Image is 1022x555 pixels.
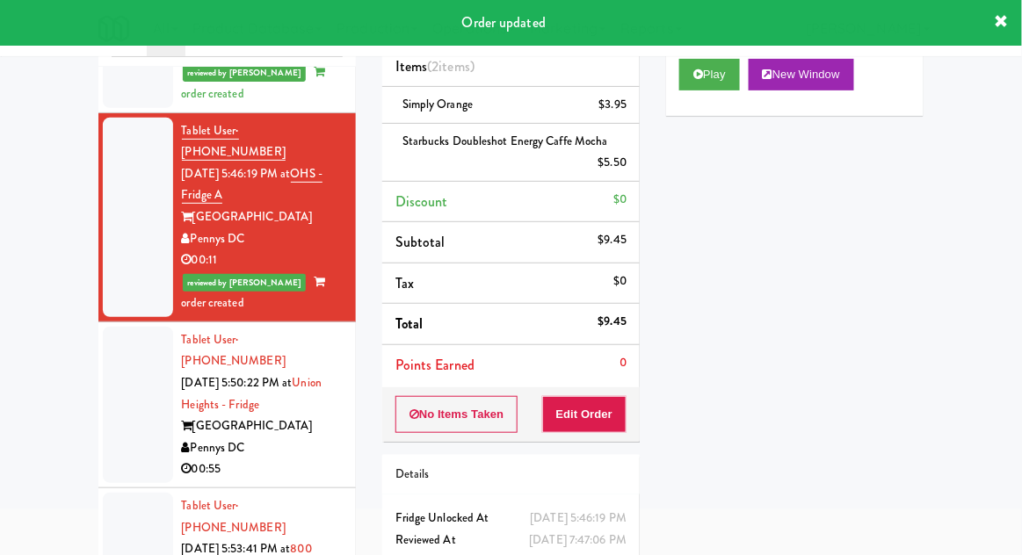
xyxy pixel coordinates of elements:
[599,94,627,116] div: $3.95
[395,191,448,212] span: Discount
[182,331,286,370] a: Tablet User· [PHONE_NUMBER]
[182,374,293,391] span: [DATE] 5:50:22 PM at
[395,530,627,551] div: Reviewed At
[462,12,546,32] span: Order updated
[542,396,627,433] button: Edit Order
[395,508,627,530] div: Fridge Unlocked At
[613,189,627,211] div: $0
[395,56,475,76] span: Items
[402,133,608,149] span: Starbucks Doubleshot Energy Caffe Mocha
[182,458,343,480] div: 00:55
[98,322,356,488] li: Tablet User· [PHONE_NUMBER][DATE] 5:50:22 PM atUnion Heights - Fridge[GEOGRAPHIC_DATA]Pennys DC00:55
[182,122,286,162] a: Tablet User· [PHONE_NUMBER]
[613,270,627,292] div: $0
[98,113,356,322] li: Tablet User· [PHONE_NUMBER][DATE] 5:46:19 PM atOHS - Fridge A[GEOGRAPHIC_DATA]Pennys DC00:11revie...
[427,56,475,76] span: (2 )
[530,508,627,530] div: [DATE] 5:46:19 PM
[182,206,343,228] div: [GEOGRAPHIC_DATA]
[182,63,325,102] span: order created
[395,355,475,375] span: Points Earned
[395,396,518,433] button: No Items Taken
[182,249,343,271] div: 00:11
[395,314,424,334] span: Total
[183,64,307,82] span: reviewed by [PERSON_NAME]
[182,497,286,536] span: · [PHONE_NUMBER]
[598,229,627,251] div: $9.45
[395,273,414,293] span: Tax
[598,311,627,333] div: $9.45
[182,497,286,536] a: Tablet User· [PHONE_NUMBER]
[182,415,343,437] div: [GEOGRAPHIC_DATA]
[679,59,740,90] button: Play
[183,274,307,292] span: reviewed by [PERSON_NAME]
[749,59,854,90] button: New Window
[529,530,627,551] div: [DATE] 7:47:06 PM
[395,464,627,486] div: Details
[182,437,343,459] div: Pennys DC
[395,232,446,252] span: Subtotal
[182,165,291,182] span: [DATE] 5:46:19 PM at
[439,56,471,76] ng-pluralize: items
[598,152,627,174] div: $5.50
[182,374,323,413] a: Union Heights - Fridge
[182,228,343,250] div: Pennys DC
[620,352,627,374] div: 0
[402,96,473,112] span: Simply Orange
